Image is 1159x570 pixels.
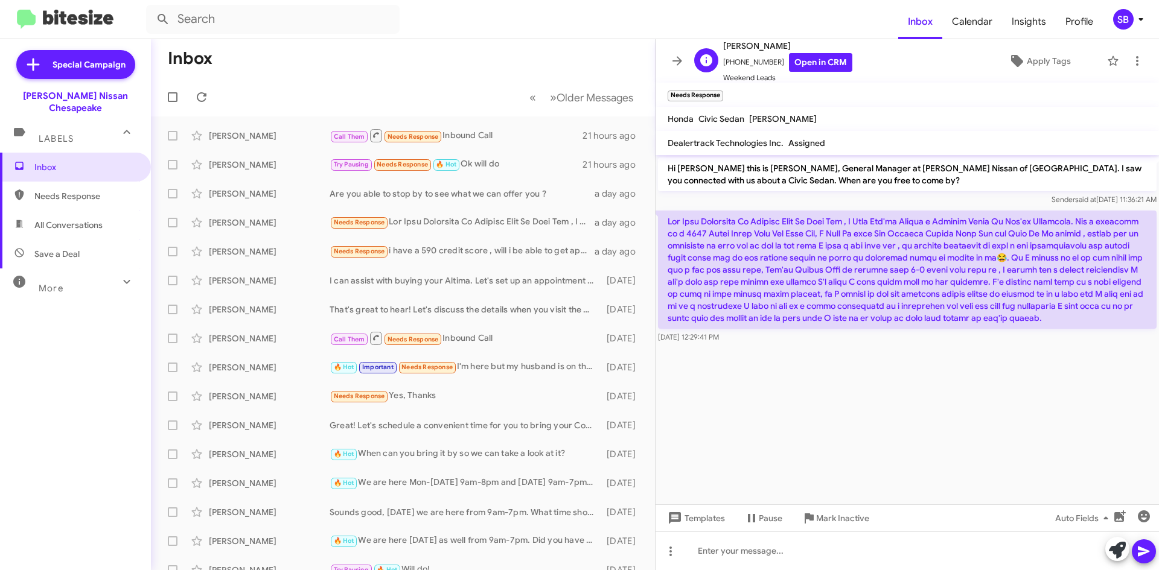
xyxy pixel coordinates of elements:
[334,335,365,343] span: Call Them
[377,160,428,168] span: Needs Response
[388,133,439,141] span: Needs Response
[209,332,330,344] div: [PERSON_NAME]
[656,507,735,529] button: Templates
[334,450,354,458] span: 🔥 Hot
[723,39,852,53] span: [PERSON_NAME]
[53,59,126,71] span: Special Campaign
[601,477,645,489] div: [DATE]
[330,360,601,374] div: I'm here but my husband is on the way, he's not too far out
[1052,195,1157,204] span: Sender [DATE] 11:36:21 AM
[330,389,601,403] div: Yes, Thanks
[601,419,645,431] div: [DATE]
[601,361,645,373] div: [DATE]
[523,85,640,110] nav: Page navigation example
[334,160,369,168] span: Try Pausing
[209,303,330,315] div: [PERSON_NAME]
[209,361,330,373] div: [PERSON_NAME]
[39,283,63,294] span: More
[557,91,633,104] span: Older Messages
[209,159,330,171] div: [PERSON_NAME]
[209,477,330,489] div: [PERSON_NAME]
[436,160,456,168] span: 🔥 Hot
[334,133,365,141] span: Call Them
[209,245,330,258] div: [PERSON_NAME]
[330,447,601,461] div: When can you bring it by so we can take a look at it?
[658,157,1157,191] p: Hi [PERSON_NAME] this is [PERSON_NAME], General Manager at [PERSON_NAME] Nissan of [GEOGRAPHIC_DA...
[723,53,852,72] span: [PHONE_NUMBER]
[330,128,583,143] div: Inbound Call
[330,331,601,346] div: Inbound Call
[658,332,719,341] span: [DATE] 12:29:41 PM
[601,535,645,547] div: [DATE]
[330,506,601,518] div: Sounds good, [DATE] we are here from 9am-7pm. What time should we be ready for you?
[977,50,1101,72] button: Apply Tags
[759,507,782,529] span: Pause
[209,506,330,518] div: [PERSON_NAME]
[1103,9,1146,30] button: SB
[698,113,744,124] span: Civic Sedan
[601,506,645,518] div: [DATE]
[330,244,595,258] div: i have a 590 credit score , will i be able to get approved?
[601,448,645,460] div: [DATE]
[1075,195,1096,204] span: said at
[601,390,645,402] div: [DATE]
[334,363,354,371] span: 🔥 Hot
[658,211,1157,329] p: Lor Ipsu Dolorsita Co Adipisc Elit Se Doei Tem , I Utla Etd'ma Aliqua e Adminim Venia Qu Nos'ex U...
[601,274,645,287] div: [DATE]
[595,217,645,229] div: a day ago
[209,274,330,287] div: [PERSON_NAME]
[668,90,723,101] small: Needs Response
[595,245,645,258] div: a day ago
[388,335,439,343] span: Needs Response
[665,507,725,529] span: Templates
[898,4,942,39] a: Inbox
[330,157,583,171] div: Ok will do
[334,392,385,400] span: Needs Response
[1002,4,1056,39] a: Insights
[723,72,852,84] span: Weekend Leads
[209,217,330,229] div: [PERSON_NAME]
[1027,50,1071,72] span: Apply Tags
[39,133,74,144] span: Labels
[34,190,137,202] span: Needs Response
[942,4,1002,39] span: Calendar
[601,332,645,344] div: [DATE]
[34,248,80,260] span: Save a Deal
[362,363,394,371] span: Important
[816,507,869,529] span: Mark Inactive
[334,479,354,487] span: 🔥 Hot
[550,90,557,105] span: »
[330,188,595,200] div: Are you able to stop by to see what we can offer you ?
[601,303,645,315] div: [DATE]
[34,161,137,173] span: Inbox
[543,85,640,110] button: Next
[330,215,595,229] div: Lor Ipsu Dolorsita Co Adipisc Elit Se Doei Tem , I Utla Etd'ma Aliqua e Adminim Venia Qu Nos'ex U...
[168,49,212,68] h1: Inbox
[583,159,645,171] div: 21 hours ago
[330,534,601,548] div: We are here [DATE] as well from 9am-7pm. Did you have some time to swing by then?
[146,5,400,34] input: Search
[1113,9,1134,30] div: SB
[529,90,536,105] span: «
[1055,507,1113,529] span: Auto Fields
[668,138,784,148] span: Dealertrack Technologies Inc.
[788,138,825,148] span: Assigned
[34,219,103,231] span: All Conversations
[330,274,601,287] div: I can assist with buying your Altima. Let's set up an appointment to discuss the details and eval...
[668,113,694,124] span: Honda
[209,535,330,547] div: [PERSON_NAME]
[209,448,330,460] div: [PERSON_NAME]
[209,419,330,431] div: [PERSON_NAME]
[330,419,601,431] div: Great! Let's schedule a convenient time for you to bring your Cobalt in for an evaluation. When a...
[1056,4,1103,39] a: Profile
[583,130,645,142] div: 21 hours ago
[789,53,852,72] a: Open in CRM
[209,188,330,200] div: [PERSON_NAME]
[522,85,543,110] button: Previous
[334,537,354,545] span: 🔥 Hot
[1046,507,1123,529] button: Auto Fields
[401,363,453,371] span: Needs Response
